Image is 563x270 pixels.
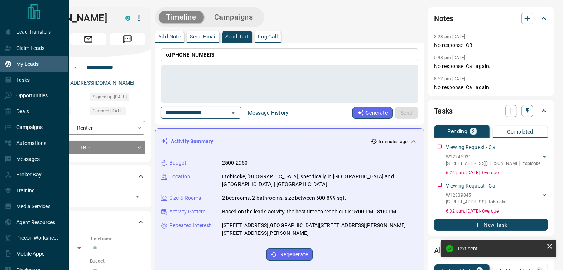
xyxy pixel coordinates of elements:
[434,102,548,120] div: Tasks
[161,48,418,61] p: To:
[434,63,548,70] p: No response: Call again.
[472,129,475,134] p: 2
[434,13,453,24] h2: Notes
[31,121,145,135] div: Renter
[434,84,548,91] p: No response: Call again
[169,208,206,216] p: Activity Pattern
[434,244,453,256] h2: Alerts
[90,236,145,242] p: Timeframe:
[110,33,145,45] span: Message
[90,107,145,117] div: Sun Jul 13 2025
[158,34,181,39] p: Add Note
[457,246,544,252] div: Text sent
[71,63,80,72] button: Open
[507,129,533,134] p: Completed
[446,152,548,168] div: W12245931[STREET_ADDRESS][PERSON_NAME],Etobicoke
[70,33,106,45] span: Email
[434,76,466,81] p: 8:52 pm [DATE]
[93,107,123,115] span: Claimed [DATE]
[446,144,497,151] p: Viewing Request - Call
[434,55,466,60] p: 5:38 pm [DATE]
[51,80,135,86] a: [EMAIL_ADDRESS][DOMAIN_NAME]
[228,108,238,118] button: Open
[244,107,293,119] button: Message History
[169,194,201,202] p: Size & Rooms
[225,34,249,39] p: Send Text
[161,135,418,148] div: Activity Summary5 minutes ago
[446,208,548,215] p: 6:32 p.m. [DATE] - Overdue
[446,192,506,199] p: W12339845
[266,248,313,261] button: Regenerate
[258,34,278,39] p: Log Call
[93,93,127,101] span: Signed up [DATE]
[446,169,548,176] p: 6:26 p.m. [DATE] - Overdue
[446,182,497,190] p: Viewing Request - Call
[132,191,143,202] button: Open
[159,11,204,23] button: Timeline
[446,160,540,167] p: [STREET_ADDRESS][PERSON_NAME] , Etobicoke
[434,219,548,231] button: New Task
[207,11,261,23] button: Campaigns
[190,34,216,39] p: Send Email
[169,173,190,180] p: Location
[31,168,145,185] div: Tags
[378,138,408,145] p: 5 minutes ago
[434,242,548,259] div: Alerts
[170,52,215,58] span: [PHONE_NUMBER]
[222,173,418,188] p: Etobicoke, [GEOGRAPHIC_DATA], specifically in [GEOGRAPHIC_DATA] and [GEOGRAPHIC_DATA] | [GEOGRAPH...
[446,199,506,205] p: [STREET_ADDRESS] , Etobicoke
[90,93,145,103] div: Sun Jul 13 2025
[434,34,466,39] p: 3:23 pm [DATE]
[125,16,130,21] div: condos.ca
[222,194,347,202] p: 2 bedrooms, 2 bathrooms, size between 600-899 sqft
[222,208,396,216] p: Based on the lead's activity, the best time to reach out is: 5:00 PM - 8:00 PM
[352,107,393,119] button: Generate
[31,213,145,231] div: Criteria
[446,153,540,160] p: W12245931
[171,138,213,145] p: Activity Summary
[448,129,468,134] p: Pending
[31,12,114,24] h1: [PERSON_NAME]
[434,10,548,27] div: Notes
[434,105,453,117] h2: Tasks
[169,159,186,167] p: Budget
[222,222,418,237] p: [STREET_ADDRESS][GEOGRAPHIC_DATA][STREET_ADDRESS][PERSON_NAME][STREET_ADDRESS][PERSON_NAME]
[169,222,211,229] p: Repeated Interest
[90,258,145,264] p: Budget:
[222,159,248,167] p: 2500-2950
[446,190,548,207] div: W12339845[STREET_ADDRESS],Etobicoke
[31,141,145,154] div: TBD
[434,41,548,49] p: No response: CB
